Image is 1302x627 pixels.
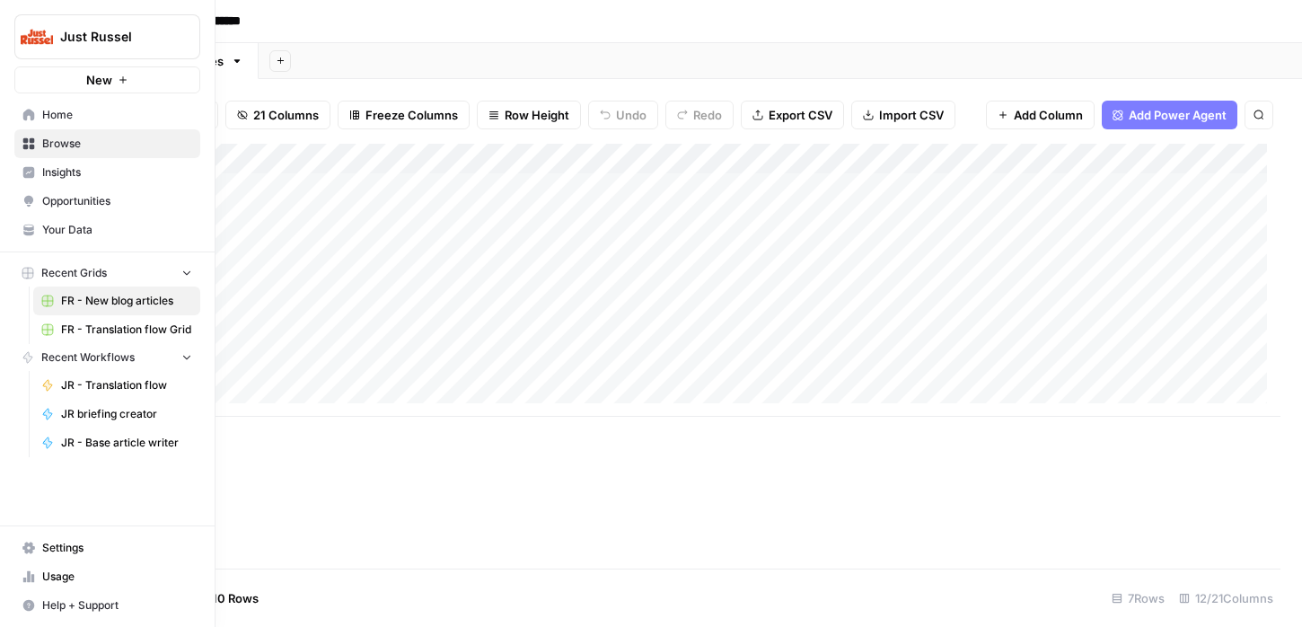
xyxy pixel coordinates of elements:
span: Usage [42,569,192,585]
div: 12/21 Columns [1172,584,1280,613]
div: 7 Rows [1104,584,1172,613]
span: Recent Workflows [41,349,135,366]
a: JR briefing creator [33,400,200,428]
span: Redo [693,106,722,124]
a: Usage [14,562,200,591]
a: Settings [14,534,200,562]
span: Export CSV [769,106,832,124]
a: FR - New blog articles [33,287,200,315]
button: Redo [665,101,734,129]
span: Undo [616,106,647,124]
button: 21 Columns [225,101,330,129]
button: Recent Grids [14,260,200,287]
span: Your Data [42,222,192,238]
span: Just Russel [60,28,169,46]
span: New [86,71,112,89]
span: Help + Support [42,597,192,614]
span: Browse [42,136,192,152]
a: Home [14,101,200,129]
span: Import CSV [879,106,944,124]
button: New [14,66,200,93]
span: Row Height [505,106,569,124]
button: Export CSV [741,101,844,129]
a: Insights [14,158,200,187]
span: Add Column [1014,106,1083,124]
span: Freeze Columns [365,106,458,124]
a: Opportunities [14,187,200,216]
button: Freeze Columns [338,101,470,129]
a: FR - Translation flow Grid [33,315,200,344]
img: Just Russel Logo [21,21,53,53]
a: JR - Translation flow [33,371,200,400]
span: Settings [42,540,192,556]
span: Home [42,107,192,123]
span: JR - Translation flow [61,377,192,393]
a: Your Data [14,216,200,244]
span: 21 Columns [253,106,319,124]
span: Insights [42,164,192,181]
span: FR - Translation flow Grid [61,322,192,338]
button: Row Height [477,101,581,129]
span: Recent Grids [41,265,107,281]
button: Help + Support [14,591,200,620]
span: Add 10 Rows [187,589,259,607]
button: Add Power Agent [1102,101,1237,129]
span: Add Power Agent [1129,106,1227,124]
button: Undo [588,101,658,129]
span: FR - New blog articles [61,293,192,309]
a: Browse [14,129,200,158]
a: JR - Base article writer [33,428,200,457]
button: Recent Workflows [14,344,200,371]
span: JR briefing creator [61,406,192,422]
button: Import CSV [851,101,955,129]
span: Opportunities [42,193,192,209]
span: JR - Base article writer [61,435,192,451]
button: Add Column [986,101,1095,129]
button: Workspace: Just Russel [14,14,200,59]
